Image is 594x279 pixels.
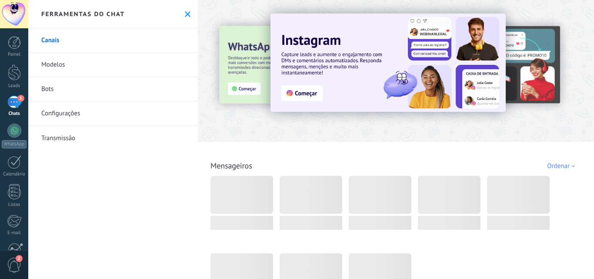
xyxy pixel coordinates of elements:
[270,13,506,112] img: Slide 1
[17,95,24,102] span: 5
[2,83,27,89] div: Leads
[2,171,27,177] div: Calendário
[2,230,27,236] div: E-mail
[16,255,23,262] span: 2
[2,111,27,117] div: Chats
[2,140,27,148] div: WhatsApp
[28,28,198,53] a: Canais
[28,126,198,150] a: Transmissão
[547,162,578,170] div: Ordenar
[28,101,198,126] a: Configurações
[2,202,27,208] div: Listas
[28,77,198,101] a: Bots
[41,10,125,18] h2: Ferramentas do chat
[28,53,198,77] a: Modelos
[2,52,27,57] div: Painel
